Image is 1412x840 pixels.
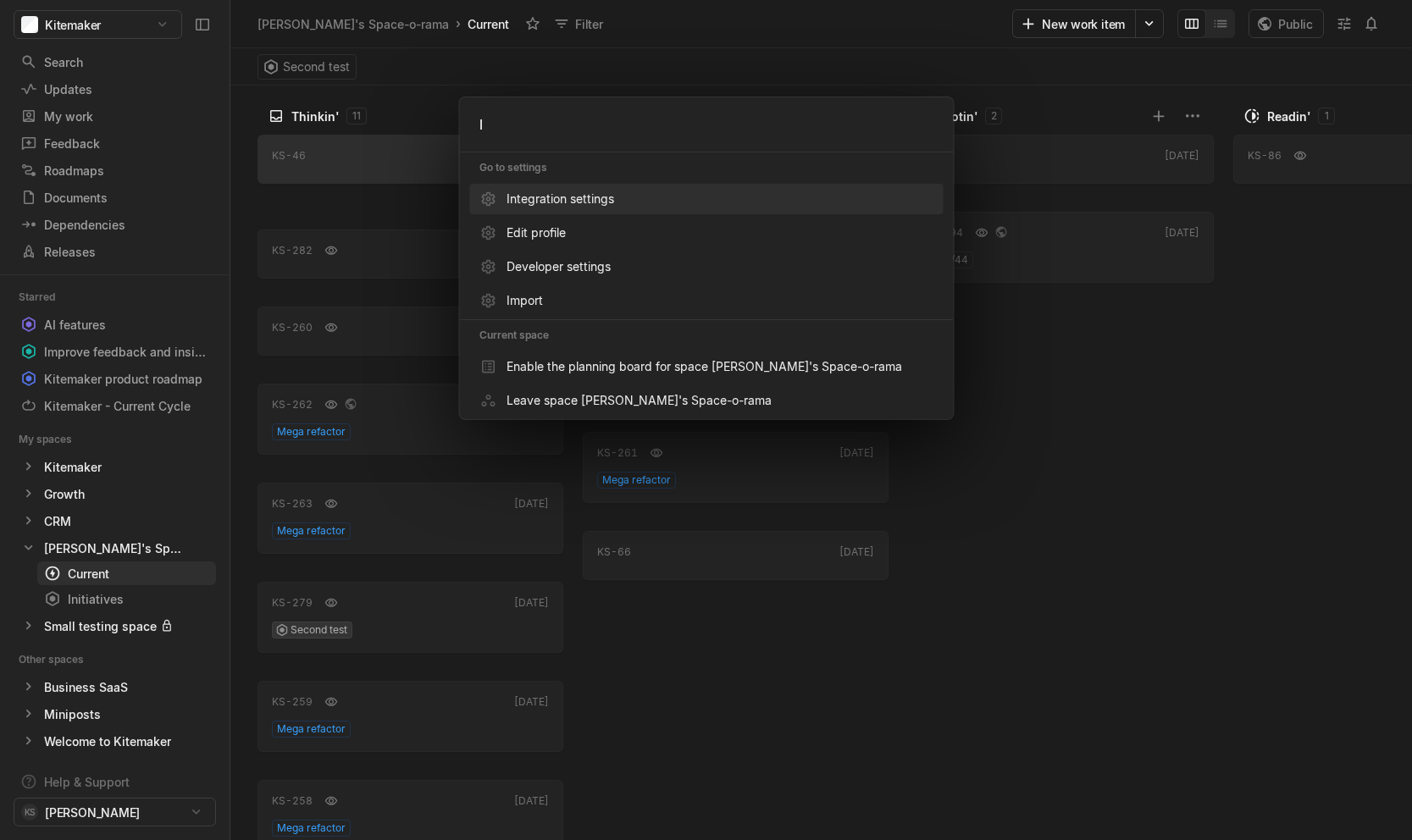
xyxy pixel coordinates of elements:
[507,184,933,214] div: Integration settings
[473,156,953,180] div: Go to settings
[507,385,933,416] div: Leave space [PERSON_NAME]'s Space-o-rama
[507,351,933,382] div: Enable the planning board for space [PERSON_NAME]'s Space-o-rama
[507,218,933,248] div: Edit profile
[507,285,933,316] div: Import
[507,251,933,282] div: Developer settings
[473,323,953,348] div: Current space
[459,97,953,148] input: Command and search...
